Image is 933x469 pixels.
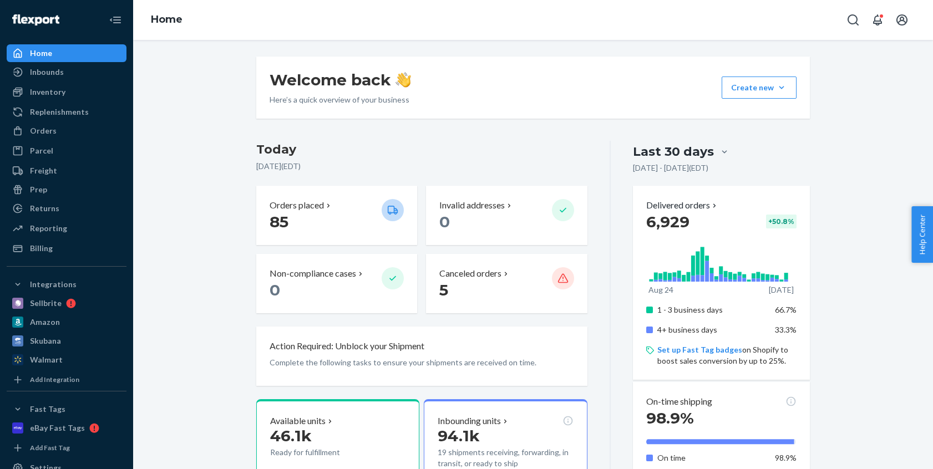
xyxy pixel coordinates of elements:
button: Open notifications [866,9,889,31]
div: Replenishments [30,106,89,118]
span: 33.3% [775,325,797,334]
p: [DATE] [769,284,794,295]
span: 5 [439,281,448,299]
button: Delivered orders [646,199,719,212]
div: Sellbrite [30,298,62,309]
a: eBay Fast Tags [7,419,126,437]
div: Prep [30,184,47,195]
a: Home [7,44,126,62]
a: Add Fast Tag [7,441,126,455]
div: Integrations [30,279,77,290]
p: 19 shipments receiving, forwarding, in transit, or ready to ship [438,447,573,469]
p: Here’s a quick overview of your business [270,94,411,105]
a: Prep [7,181,126,198]
div: Amazon [30,317,60,328]
p: Inbounding units [438,415,501,427]
p: [DATE] ( EDT ) [256,161,587,172]
a: Home [151,13,182,26]
div: Add Fast Tag [30,443,70,452]
ol: breadcrumbs [142,4,191,36]
div: Freight [30,165,57,176]
a: Returns [7,200,126,217]
span: 0 [270,281,280,299]
span: 46.1k [270,426,312,445]
div: Inbounds [30,67,64,78]
a: Add Integration [7,373,126,386]
p: On time [657,452,767,463]
button: Integrations [7,276,126,293]
p: 1 - 3 business days [657,304,767,315]
p: Orders placed [270,199,324,212]
a: Inbounds [7,63,126,81]
button: Create new [722,77,797,99]
img: hand-wave emoji [395,72,411,88]
a: Amazon [7,313,126,331]
p: Available units [270,415,326,427]
a: Sellbrite [7,294,126,312]
div: Add Integration [30,375,79,384]
button: Open Search Box [842,9,864,31]
a: Replenishments [7,103,126,121]
div: eBay Fast Tags [30,422,85,434]
span: 6,929 [646,212,689,231]
div: Reporting [30,223,67,234]
a: Inventory [7,83,126,101]
div: Returns [30,203,59,214]
a: Parcel [7,142,126,160]
span: 98.9% [775,453,797,462]
div: Fast Tags [30,404,65,415]
p: Ready for fulfillment [270,447,373,458]
button: Help Center [911,206,933,263]
p: [DATE] - [DATE] ( EDT ) [633,162,708,174]
div: + 50.8 % [766,215,797,228]
a: Set up Fast Tag badges [657,345,742,354]
button: Orders placed 85 [256,186,417,245]
a: Reporting [7,220,126,237]
a: Billing [7,239,126,257]
div: Inventory [30,86,65,98]
span: 98.9% [646,409,694,427]
a: Orders [7,122,126,140]
p: 4+ business days [657,324,767,335]
button: Invalid addresses 0 [426,186,587,245]
button: Fast Tags [7,400,126,418]
h1: Welcome back [270,70,411,90]
button: Close Navigation [104,9,126,31]
p: Action Required: Unblock your Shipment [270,340,424,353]
a: Walmart [7,351,126,369]
span: 94.1k [438,426,480,445]
span: 85 [270,212,288,231]
p: Aug 24 [648,284,673,295]
p: Complete the following tasks to ensure your shipments are received on time. [270,357,574,368]
div: Home [30,48,52,59]
div: Billing [30,243,53,254]
p: on Shopify to boost sales conversion by up to 25%. [657,344,797,366]
button: Non-compliance cases 0 [256,254,417,313]
h3: Today [256,141,587,159]
span: 66.7% [775,305,797,314]
div: Skubana [30,335,61,346]
button: Canceled orders 5 [426,254,587,313]
a: Freight [7,162,126,180]
img: Flexport logo [12,14,59,26]
div: Walmart [30,354,63,365]
p: Non-compliance cases [270,267,356,280]
a: Skubana [7,332,126,350]
iframe: Opens a widget where you can chat to one of our agents [861,436,922,463]
p: Canceled orders [439,267,501,280]
p: On-time shipping [646,395,712,408]
div: Parcel [30,145,53,156]
span: 0 [439,212,450,231]
div: Orders [30,125,57,136]
button: Open account menu [891,9,913,31]
p: Invalid addresses [439,199,505,212]
div: Last 30 days [633,143,714,160]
